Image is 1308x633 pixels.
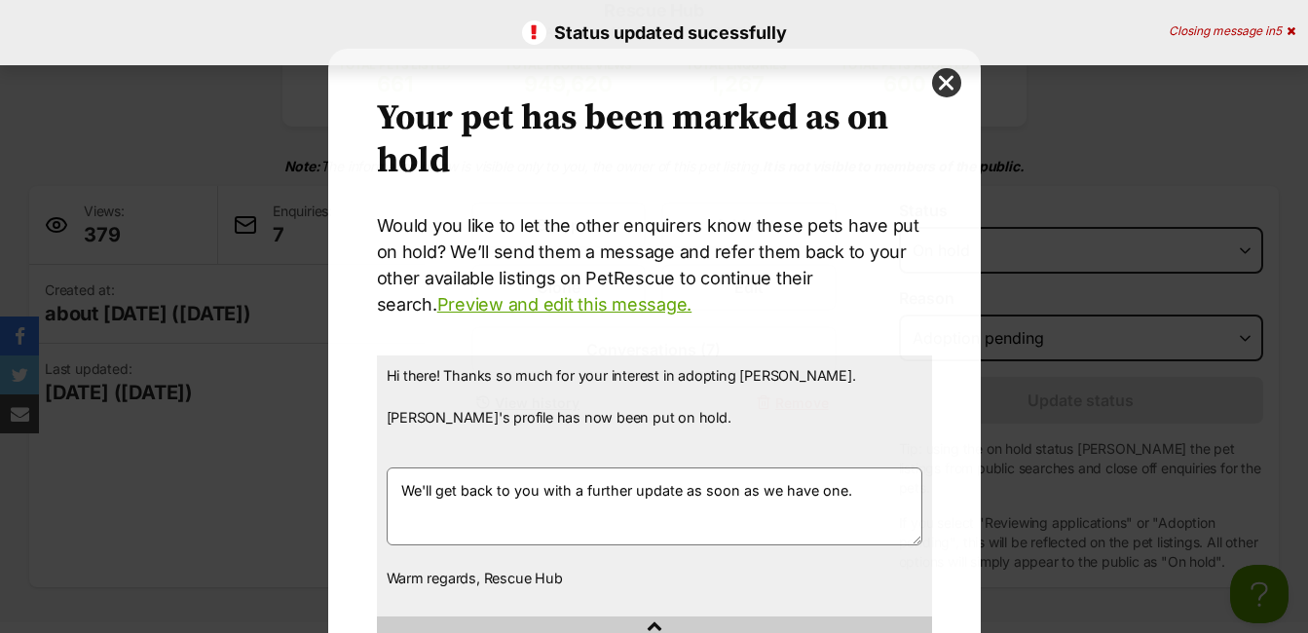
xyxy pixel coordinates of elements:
[387,568,922,589] p: Warm regards, Rescue Hub
[387,365,922,449] p: Hi there! Thanks so much for your interest in adopting [PERSON_NAME]. [PERSON_NAME]'s profile has...
[377,97,932,183] h2: Your pet has been marked as on hold
[932,68,961,97] button: close
[377,212,932,317] p: Would you like to let the other enquirers know these pets have put on hold? We’ll send them a mes...
[1275,23,1282,38] span: 5
[1169,24,1295,38] div: Closing message in
[387,467,922,545] textarea: We'll get back to you with a further update as soon as we have one.
[437,294,691,315] a: Preview and edit this message.
[19,19,1289,46] p: Status updated sucessfully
